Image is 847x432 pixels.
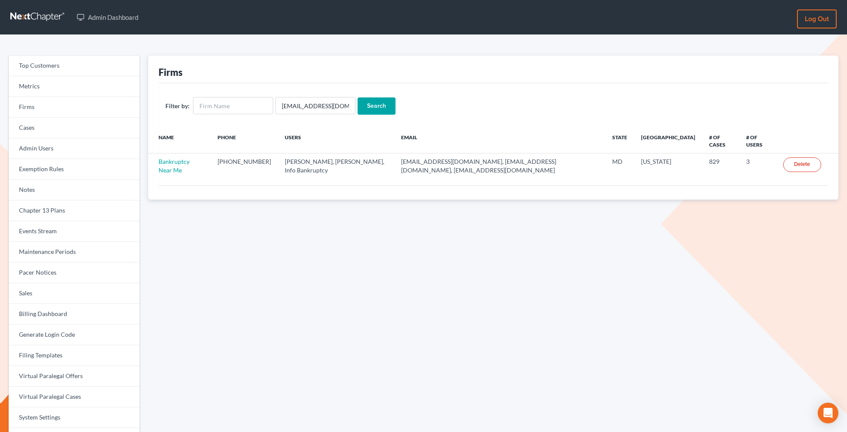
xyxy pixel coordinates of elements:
a: Cases [9,118,140,138]
a: Chapter 13 Plans [9,200,140,221]
input: Firm Name [193,97,273,114]
div: Firms [159,66,183,78]
th: Phone [211,128,278,153]
th: State [605,128,634,153]
input: Users [275,97,355,114]
a: Billing Dashboard [9,304,140,325]
a: Exemption Rules [9,159,140,180]
input: Search [358,97,395,115]
th: # of Users [739,128,776,153]
a: Virtual Paralegal Cases [9,387,140,407]
div: Open Intercom Messenger [818,403,838,423]
a: Maintenance Periods [9,242,140,263]
td: [PHONE_NUMBER] [211,153,278,178]
a: Filing Templates [9,345,140,366]
a: Notes [9,180,140,200]
a: Virtual Paralegal Offers [9,366,140,387]
label: Filter by: [165,101,190,110]
a: System Settings [9,407,140,428]
a: Pacer Notices [9,263,140,283]
a: Top Customers [9,56,140,76]
a: Generate Login Code [9,325,140,345]
a: Metrics [9,76,140,97]
td: 3 [739,153,776,178]
td: MD [605,153,634,178]
th: Name [148,128,210,153]
th: Email [394,128,605,153]
a: Firms [9,97,140,118]
a: Sales [9,283,140,304]
a: Admin Users [9,138,140,159]
a: Delete [783,157,821,172]
th: [GEOGRAPHIC_DATA] [634,128,702,153]
th: # of Cases [702,128,739,153]
a: Admin Dashboard [72,9,143,25]
a: Bankruptcy Near Me [159,158,190,174]
td: [EMAIL_ADDRESS][DOMAIN_NAME], [EMAIL_ADDRESS][DOMAIN_NAME], [EMAIL_ADDRESS][DOMAIN_NAME] [394,153,605,178]
td: 829 [702,153,739,178]
th: Users [278,128,395,153]
td: [PERSON_NAME], [PERSON_NAME], Info Bankruptcy [278,153,395,178]
td: [US_STATE] [634,153,702,178]
a: Log out [797,9,837,28]
a: Events Stream [9,221,140,242]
